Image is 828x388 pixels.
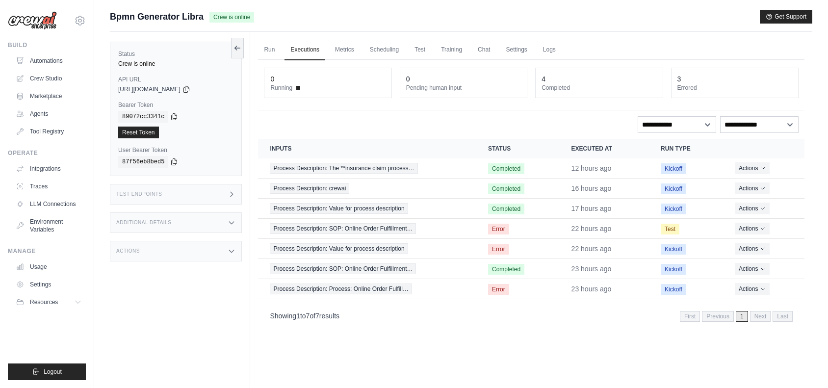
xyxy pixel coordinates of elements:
[118,156,168,168] code: 87f56eb8bed5
[118,146,233,154] label: User Bearer Token
[571,245,612,253] time: September 1, 2025 at 12:20 IST
[12,53,86,69] a: Automations
[488,183,524,194] span: Completed
[12,161,86,177] a: Integrations
[270,183,349,194] span: Process Description: crewai
[258,40,281,60] a: Run
[270,84,292,92] span: Running
[476,139,560,158] th: Status
[488,204,524,214] span: Completed
[560,139,649,158] th: Executed at
[116,248,140,254] h3: Actions
[735,162,770,174] button: Actions for execution
[12,259,86,275] a: Usage
[270,311,339,321] p: Showing to of results
[8,11,57,30] img: Logo
[779,341,828,388] iframe: Chat Widget
[736,311,748,322] span: 1
[270,223,465,234] a: View execution details for Process Description
[270,284,465,294] a: View execution details for Process Description
[44,368,62,376] span: Logout
[680,311,700,322] span: First
[209,12,254,23] span: Crew is online
[488,224,509,234] span: Error
[760,10,812,24] button: Get Support
[270,203,465,214] a: View execution details for Process Description
[270,284,412,294] span: Process Description: Process: Online Order Fulfill…
[488,264,524,275] span: Completed
[677,74,681,84] div: 3
[661,183,686,194] span: Kickoff
[118,101,233,109] label: Bearer Token
[118,85,181,93] span: [URL][DOMAIN_NAME]
[12,179,86,194] a: Traces
[12,88,86,104] a: Marketplace
[364,40,405,60] a: Scheduling
[750,311,771,322] span: Next
[661,284,686,295] span: Kickoff
[270,183,465,194] a: View execution details for Process Description
[472,40,496,60] a: Chat
[12,106,86,122] a: Agents
[8,41,86,49] div: Build
[12,277,86,292] a: Settings
[661,264,686,275] span: Kickoff
[270,163,417,174] span: Process Description: The **insurance claim process…
[735,182,770,194] button: Actions for execution
[270,243,465,254] a: View execution details for Process Description
[12,196,86,212] a: LLM Connections
[571,265,612,273] time: September 1, 2025 at 12:05 IST
[649,139,723,158] th: Run Type
[735,203,770,214] button: Actions for execution
[571,164,612,172] time: September 1, 2025 at 22:12 IST
[270,223,416,234] span: Process Description: SOP: Online Order Fulfillment…
[270,163,465,174] a: View execution details for Process Description
[116,191,162,197] h3: Test Endpoints
[12,294,86,310] button: Resources
[571,225,612,233] time: September 1, 2025 at 12:23 IST
[537,40,562,60] a: Logs
[735,283,770,295] button: Actions for execution
[12,71,86,86] a: Crew Studio
[270,74,274,84] div: 0
[8,363,86,380] button: Logout
[488,244,509,255] span: Error
[296,312,300,320] span: 1
[258,139,804,328] section: Crew executions table
[661,204,686,214] span: Kickoff
[118,50,233,58] label: Status
[270,203,408,214] span: Process Description: Value for process description
[680,311,793,322] nav: Pagination
[118,60,233,68] div: Crew is online
[735,243,770,255] button: Actions for execution
[118,111,168,123] code: 89072cc3341c
[571,285,612,293] time: September 1, 2025 at 11:33 IST
[661,163,686,174] span: Kickoff
[8,149,86,157] div: Operate
[488,163,524,174] span: Completed
[406,74,410,84] div: 0
[488,284,509,295] span: Error
[315,312,319,320] span: 7
[542,84,656,92] dt: Completed
[406,84,521,92] dt: Pending human input
[735,263,770,275] button: Actions for execution
[116,220,171,226] h3: Additional Details
[12,214,86,237] a: Environment Variables
[258,139,476,158] th: Inputs
[773,311,793,322] span: Last
[409,40,431,60] a: Test
[8,247,86,255] div: Manage
[661,224,679,234] span: Test
[270,263,465,274] a: View execution details for Process Description
[30,298,58,306] span: Resources
[677,84,792,92] dt: Errored
[435,40,468,60] a: Training
[735,223,770,234] button: Actions for execution
[571,205,612,212] time: September 1, 2025 at 17:43 IST
[110,10,204,24] span: Bpmn Generator Libra
[329,40,360,60] a: Metrics
[500,40,533,60] a: Settings
[702,311,734,322] span: Previous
